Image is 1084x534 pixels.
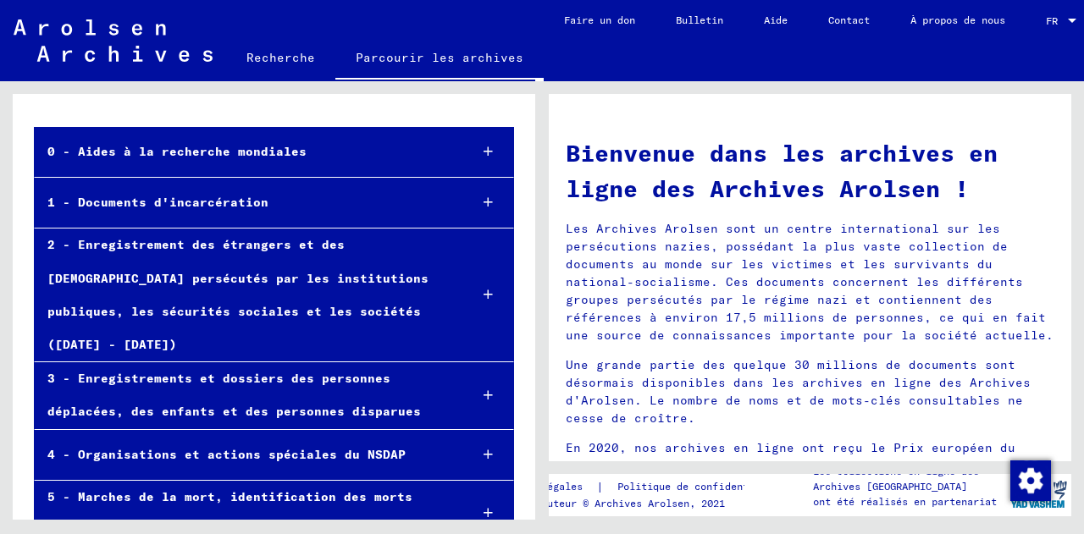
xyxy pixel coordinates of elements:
font: Bulletin [676,14,723,26]
font: 1 - Documents d'incarcération [47,195,268,210]
font: ont été réalisés en partenariat avec [813,495,997,523]
img: Modifier le consentement [1010,460,1051,501]
font: Bienvenue dans les archives en ligne des Archives Arolsen ! [566,138,998,203]
font: Les Archives Arolsen sont un centre international sur les persécutions nazies, possédant la plus ... [566,221,1054,343]
font: | [596,479,604,494]
font: Une grande partie des quelque 30 millions de documents sont désormais disponibles dans les archiv... [566,357,1031,426]
font: Politique de confidentialité [617,480,784,493]
font: 3 - Enregistrements et dossiers des personnes déplacées, des enfants et des personnes disparues [47,371,421,419]
font: Droits d'auteur © Archives Arolsen, 2021 [488,497,725,509]
a: Politique de confidentialité [604,478,805,496]
font: FR [1046,14,1058,27]
img: Arolsen_neg.svg [14,19,213,62]
font: En 2020, nos archives en ligne ont reçu le Prix européen du patrimoine / Prix Europa Nostra 2020,... [566,440,1046,509]
font: 4 - Organisations et actions spéciales du NSDAP [47,447,406,462]
font: Recherche [246,50,315,65]
img: yv_logo.png [1007,473,1070,515]
font: Parcourir les archives [356,50,523,65]
font: À propos de nous [910,14,1005,26]
font: 2 - Enregistrement des étrangers et des [DEMOGRAPHIC_DATA] persécutés par les institutions publiq... [47,237,429,352]
a: Parcourir les archives [335,37,544,81]
font: Faire un don [564,14,635,26]
a: Recherche [226,37,335,78]
font: Aide [764,14,788,26]
font: Contact [828,14,870,26]
font: 0 - Aides à la recherche mondiales [47,144,307,159]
